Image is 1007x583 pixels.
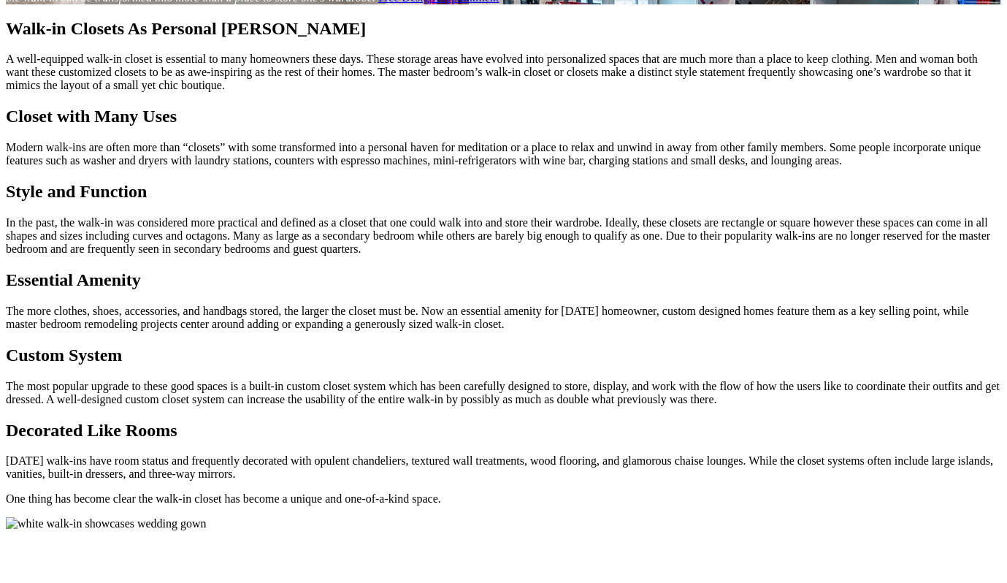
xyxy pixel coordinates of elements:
p: A well-equipped walk-in closet is essential to many homeowners these days. These storage areas ha... [6,53,1001,92]
h2: Essential Amenity [6,270,1001,290]
p: In the past, the walk-in was considered more practical and defined as a closet that one could wal... [6,216,1001,256]
h2: Style and Function [6,182,1001,202]
p: The more clothes, shoes, accessories, and handbags stored, the larger the closet must be. Now an ... [6,305,1001,331]
h1: Walk-in Closets As Personal [PERSON_NAME] [6,19,1001,39]
img: white walk-in showcases wedding gown [6,517,207,530]
h2: Custom System [6,346,1001,365]
p: One thing has become clear the walk-in closet has become a unique and one-of-a-kind space. [6,492,1001,506]
h2: Decorated Like Rooms [6,421,1001,441]
p: Modern walk-ins are often more than “closets” with some transformed into a personal haven for med... [6,141,1001,167]
h2: Closet with Many Uses [6,107,1001,126]
p: The most popular upgrade to these good spaces is a built-in custom closet system which has been c... [6,380,1001,406]
p: [DATE] walk-ins have room status and frequently decorated with opulent chandeliers, textured wall... [6,454,1001,481]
